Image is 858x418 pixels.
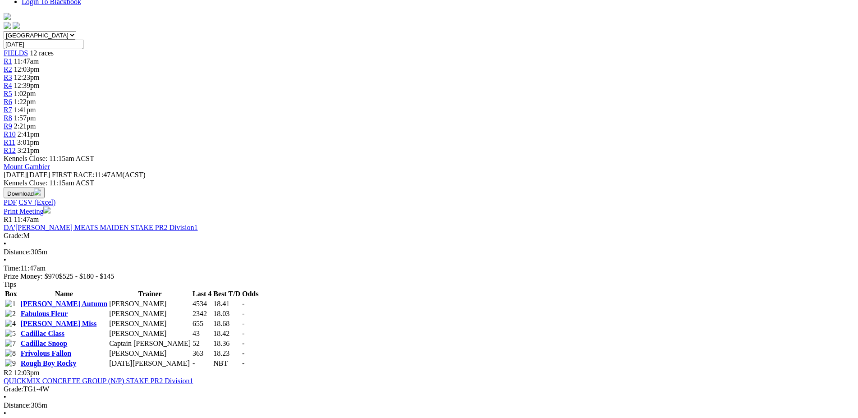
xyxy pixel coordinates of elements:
img: 9 [5,359,16,367]
td: NBT [213,359,241,368]
a: R3 [4,73,12,81]
div: Kennels Close: 11:15am ACST [4,179,854,187]
td: Captain [PERSON_NAME] [109,339,191,348]
a: R4 [4,82,12,89]
span: 11:47am [14,57,39,65]
span: 3:01pm [17,138,39,146]
td: [PERSON_NAME] [109,309,191,318]
img: twitter.svg [13,22,20,29]
a: R6 [4,98,12,106]
img: 5 [5,330,16,338]
td: - [192,359,212,368]
span: $525 - $180 - $145 [59,272,115,280]
span: 1:57pm [14,114,36,122]
th: Odds [242,289,259,299]
span: 12:39pm [14,82,40,89]
span: Box [5,290,17,298]
th: Trainer [109,289,191,299]
span: FIELDS [4,49,28,57]
span: - [242,330,244,337]
img: 8 [5,349,16,358]
span: • [4,256,6,264]
span: Distance: [4,401,31,409]
a: Cadillac Snoop [21,340,68,347]
a: R9 [4,122,12,130]
span: 11:47am [14,216,39,223]
a: R1 [4,57,12,65]
span: - [242,349,244,357]
span: 1:22pm [14,98,36,106]
td: 18.03 [213,309,241,318]
span: 12:03pm [14,369,40,377]
a: R10 [4,130,16,138]
td: 52 [192,339,212,348]
span: Kennels Close: 11:15am ACST [4,155,94,162]
img: download.svg [34,188,41,196]
input: Select date [4,40,83,49]
span: 11:47AM(ACST) [52,171,146,179]
span: - [242,359,244,367]
span: - [242,320,244,327]
span: 12:23pm [14,73,40,81]
td: 655 [192,319,212,328]
span: [DATE] [4,171,50,179]
span: 2:41pm [18,130,40,138]
span: R2 [4,369,12,377]
span: • [4,240,6,248]
div: M [4,232,854,240]
span: 12:03pm [14,65,40,73]
a: R2 [4,65,12,73]
a: R5 [4,90,12,97]
a: R12 [4,147,16,154]
th: Best T/D [213,289,241,299]
div: Download [4,198,854,207]
div: 11:47am [4,264,854,272]
td: [DATE][PERSON_NAME] [109,359,191,368]
td: 2342 [192,309,212,318]
td: 18.42 [213,329,241,338]
a: R8 [4,114,12,122]
td: [PERSON_NAME] [109,319,191,328]
span: Grade: [4,232,23,239]
div: Prize Money: $970 [4,272,854,280]
span: Time: [4,264,21,272]
span: • [4,409,6,417]
a: R11 [4,138,15,146]
td: 43 [192,329,212,338]
td: 4534 [192,299,212,308]
img: 2 [5,310,16,318]
div: 305m [4,401,854,409]
span: [DATE] [4,171,27,179]
img: printer.svg [43,207,50,214]
a: [PERSON_NAME] Autumn [21,300,107,308]
span: - [242,340,244,347]
th: Name [20,289,108,299]
a: R7 [4,106,12,114]
a: Rough Boy Rocky [21,359,77,367]
a: CSV (Excel) [18,198,55,206]
span: 1:41pm [14,106,36,114]
a: DA'[PERSON_NAME] MEATS MAIDEN STAKE PR2 Division1 [4,224,198,231]
a: Fabulous Fleur [21,310,68,317]
td: [PERSON_NAME] [109,349,191,358]
span: Distance: [4,248,31,256]
td: 18.23 [213,349,241,358]
img: facebook.svg [4,22,11,29]
td: [PERSON_NAME] [109,329,191,338]
span: 3:21pm [18,147,40,154]
td: 18.68 [213,319,241,328]
span: 1:02pm [14,90,36,97]
span: - [242,310,244,317]
th: Last 4 [192,289,212,299]
td: 18.36 [213,339,241,348]
span: • [4,393,6,401]
a: QUICKMIX CONCRETE GROUP (N/P) STAKE PR2 Division1 [4,377,193,385]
